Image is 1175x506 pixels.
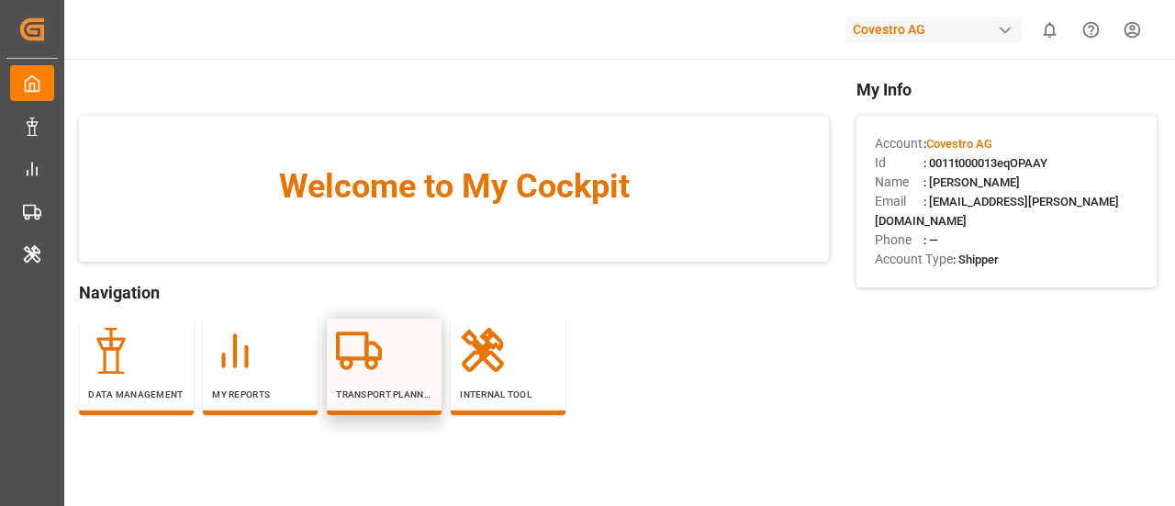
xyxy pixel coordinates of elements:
p: Data Management [88,388,185,401]
div: Covestro AG [845,17,1022,43]
span: : [PERSON_NAME] [923,175,1020,189]
p: My Reports [212,388,308,401]
span: Navigation [79,280,829,305]
span: Covestro AG [926,137,992,151]
span: Welcome to My Cockpit [116,162,792,211]
button: Help Center [1070,9,1112,51]
span: Account Type [875,250,953,269]
span: : Shipper [953,253,999,266]
button: show 0 new notifications [1029,9,1070,51]
span: Id [875,153,923,173]
span: : [923,137,992,151]
button: Covestro AG [845,12,1029,47]
span: Name [875,173,923,192]
span: Email [875,192,923,211]
span: My Info [856,77,1157,102]
p: Internal Tool [460,388,556,401]
span: : [EMAIL_ADDRESS][PERSON_NAME][DOMAIN_NAME] [875,195,1119,228]
span: : 0011t000013eqOPAAY [923,156,1047,170]
span: Phone [875,231,923,250]
span: : — [923,233,938,247]
span: Account [875,134,923,153]
p: Transport Planner [336,388,432,401]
